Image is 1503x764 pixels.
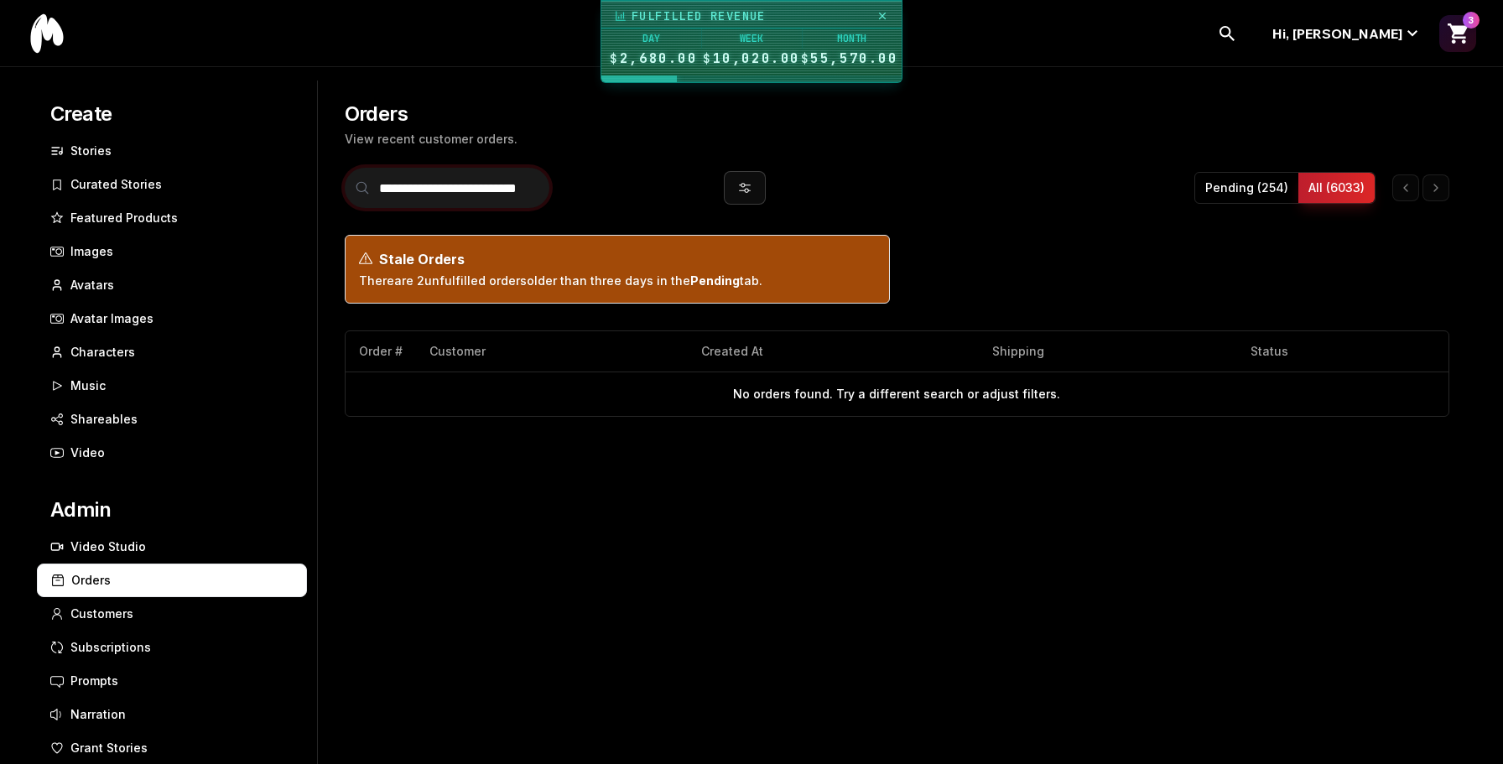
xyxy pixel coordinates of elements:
div: Month [802,29,902,49]
th: Shipping [979,331,1237,372]
button: Video Studio [37,530,307,564]
span: 2,680.00 [620,49,698,67]
a: Narration [37,708,307,725]
a: Images [37,245,307,262]
span: $ [703,51,711,66]
a: Avatar Images [37,312,307,329]
div: Week [701,29,801,49]
a: Music [37,379,307,396]
a: Orders [37,574,307,590]
button: All (6033) [1298,173,1375,203]
button: Images [37,235,307,268]
a: Video [37,446,307,463]
button: Customers [37,597,307,631]
a: Video Studio [37,540,307,557]
button: Open cart [1439,15,1476,52]
button: Avatar Images [37,302,307,335]
div: 3 [1463,11,1480,28]
h3: Stale Orders [359,249,876,269]
button: Pending (254) [1195,173,1298,203]
a: Prompts [37,674,307,691]
a: Featured Products [37,211,307,228]
button: Stories [37,134,307,168]
button: Orders [37,564,307,597]
div: Fulfilled Revenue [615,8,766,24]
button: Prompts [37,664,307,698]
h2: Orders [345,101,517,127]
div: Day [601,29,701,49]
a: Customers [37,607,307,624]
span: $ [610,51,618,66]
button: Music [37,369,307,403]
a: Avatars [37,278,307,295]
th: Created At [688,331,979,372]
a: Curated Stories [37,178,307,195]
a: Shareables [37,413,307,429]
a: Stories [37,144,307,161]
th: Customer [416,331,688,372]
button: Characters [37,335,307,369]
span: Hi, [PERSON_NAME] [1272,23,1402,44]
span: $ [801,51,809,66]
span: 10,020.00 [713,49,800,67]
button: Curated Stories [37,168,307,201]
a: Grant Stories [37,741,307,758]
td: No orders found. Try a different search or adjust filters. [346,372,1448,416]
p: There are 2 unfulfilled order s older than three days in the tab. [359,273,876,289]
p: View recent customer orders. [345,131,517,148]
h2: Admin [37,496,307,523]
a: Subscriptions [37,641,307,657]
button: Featured Products [37,201,307,235]
b: Pending [690,273,740,288]
a: Characters [37,346,307,362]
h2: Create [37,101,307,127]
th: Order # [346,331,416,372]
button: Video [37,436,307,470]
button: Shareables [37,403,307,436]
button: Avatars [37,268,307,302]
span: 55,570.00 [810,49,897,67]
th: Status [1237,331,1448,372]
button: Narration [37,698,307,731]
button: Subscriptions [37,631,307,664]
